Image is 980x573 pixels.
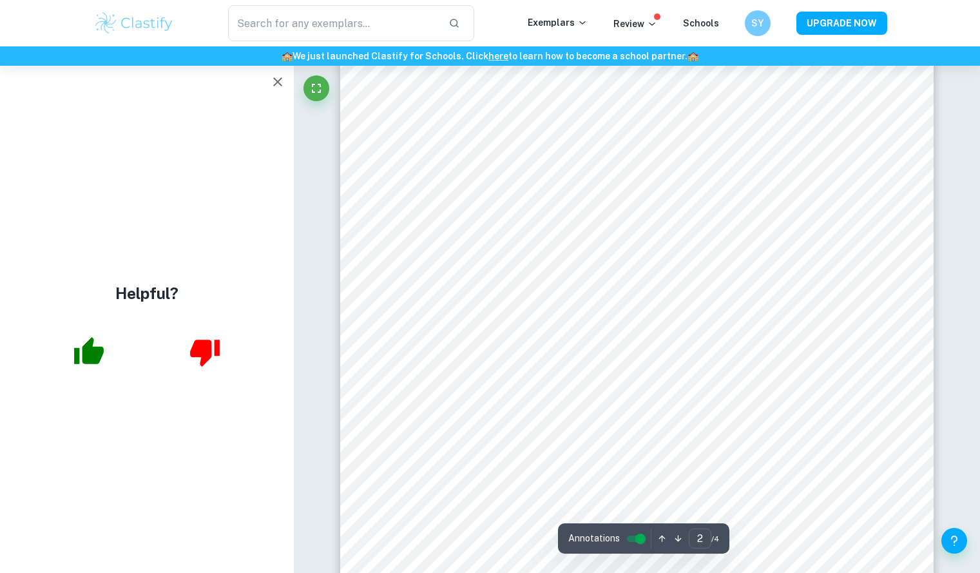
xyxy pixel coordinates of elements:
p: Review [613,17,657,31]
h4: Helpful? [115,282,178,305]
button: Help and Feedback [941,528,967,554]
a: Schools [683,18,719,28]
button: SY [745,10,771,36]
button: UPGRADE NOW [796,12,887,35]
h6: We just launched Clastify for Schools. Click to learn how to become a school partner. [3,49,977,63]
span: 🏫 [282,51,293,61]
span: Annotations [568,532,620,545]
span: 🏫 [687,51,698,61]
img: Clastify logo [93,10,175,36]
a: here [488,51,508,61]
span: / 4 [711,533,719,545]
input: Search for any exemplars... [228,5,439,41]
button: Fullscreen [303,75,329,101]
p: Exemplars [528,15,588,30]
h6: SY [750,16,765,30]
